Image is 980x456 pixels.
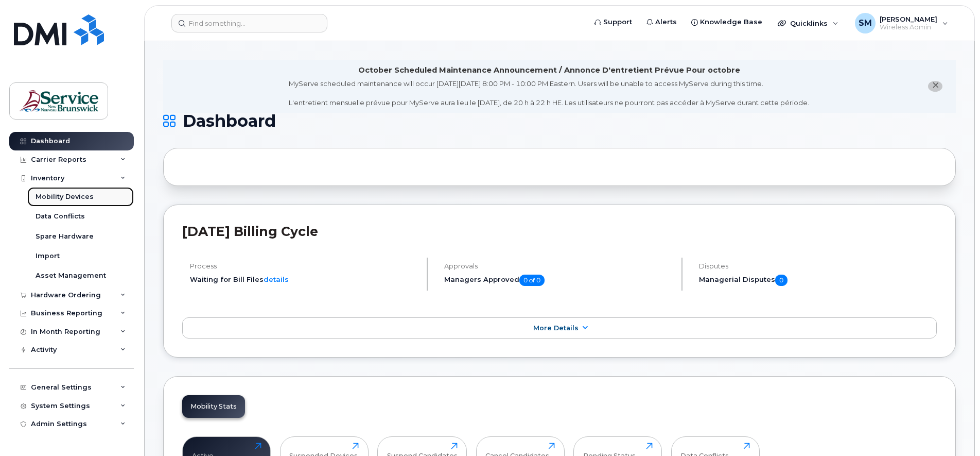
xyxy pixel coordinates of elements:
[928,81,942,92] button: close notification
[519,275,545,286] span: 0 of 0
[190,262,418,270] h4: Process
[533,324,579,332] span: More Details
[699,262,937,270] h4: Disputes
[444,275,672,286] h5: Managers Approved
[775,275,787,286] span: 0
[182,224,937,239] h2: [DATE] Billing Cycle
[444,262,672,270] h4: Approvals
[289,79,809,108] div: MyServe scheduled maintenance will occur [DATE][DATE] 8:00 PM - 10:00 PM Eastern. Users will be u...
[190,275,418,284] li: Waiting for Bill Files
[183,113,276,129] span: Dashboard
[358,65,740,76] div: October Scheduled Maintenance Announcement / Annonce D'entretient Prévue Pour octobre
[699,275,937,286] h5: Managerial Disputes
[264,275,289,283] a: details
